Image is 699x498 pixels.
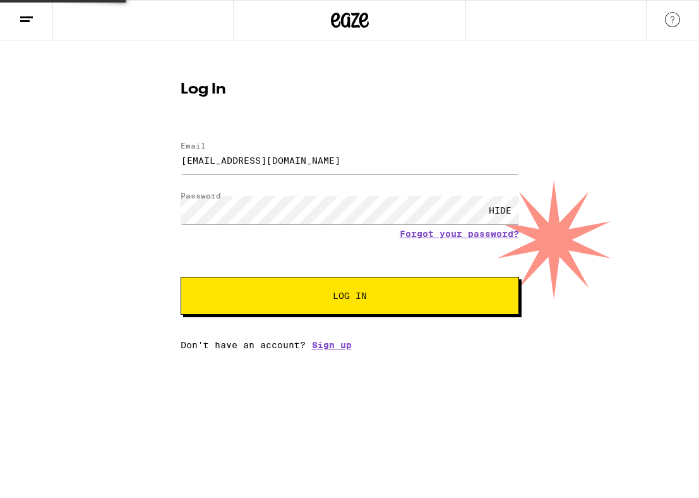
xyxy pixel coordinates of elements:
[181,340,519,350] div: Don't have an account?
[333,291,367,300] span: Log In
[181,146,519,174] input: Email
[181,82,519,97] h1: Log In
[481,196,519,224] div: HIDE
[400,229,519,239] a: Forgot your password?
[181,142,206,150] label: Email
[181,277,519,315] button: Log In
[181,191,221,200] label: Password
[8,9,91,19] span: Hi. Need any help?
[312,340,352,350] a: Sign up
